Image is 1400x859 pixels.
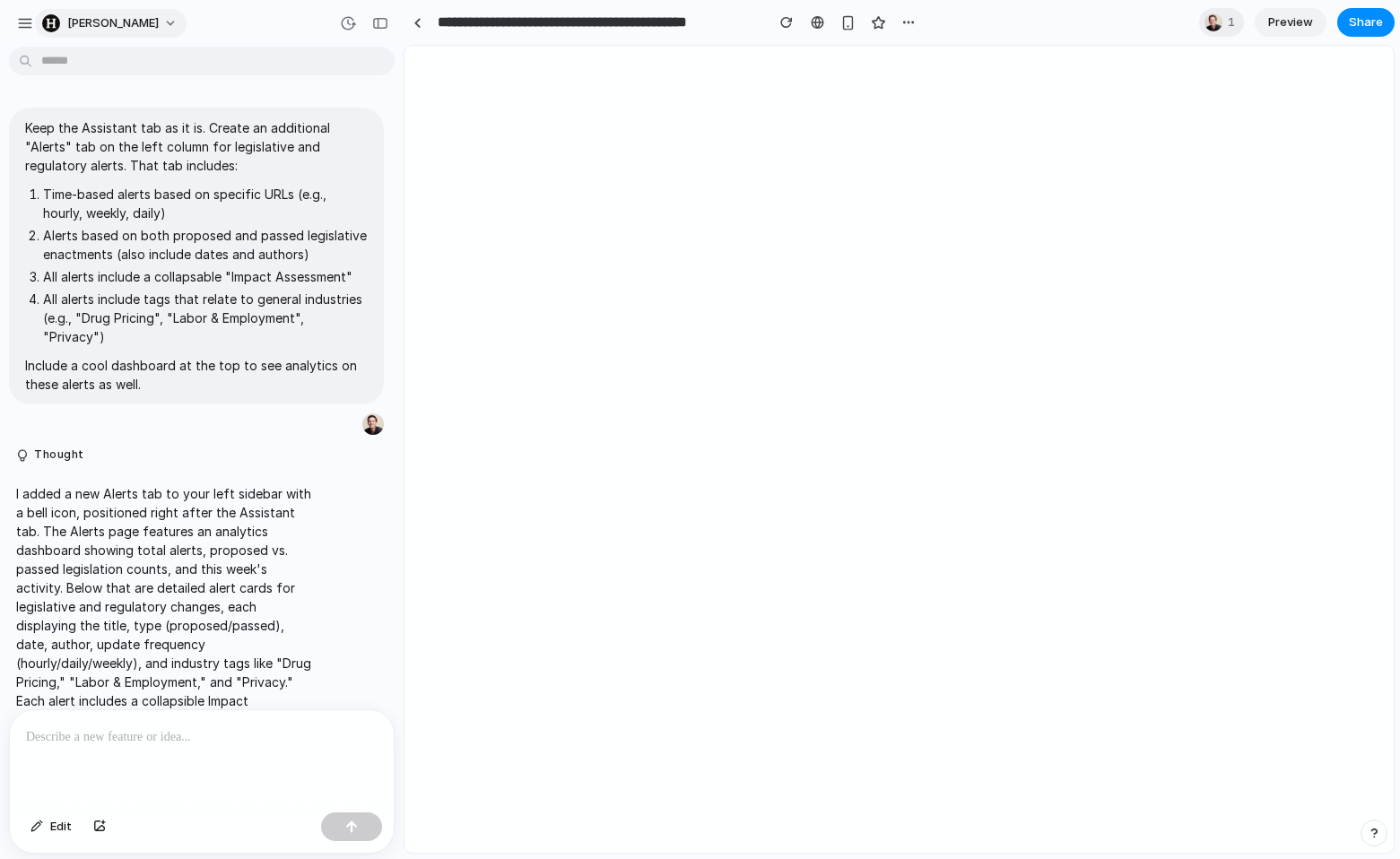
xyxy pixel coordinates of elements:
li: Alerts based on both proposed and passed legislative enactments (also include dates and authors) [43,226,368,264]
a: Preview [1255,8,1326,37]
p: Include a cool dashboard at the top to see analytics on these alerts as well. [25,356,368,394]
span: 1 [1228,13,1240,31]
button: Edit [22,812,81,841]
li: All alerts include a collapsable "Impact Assessment" [43,267,368,286]
span: Share [1349,13,1383,31]
p: I added a new Alerts tab to your left sidebar with a bell icon, positioned right after the Assist... [16,484,316,785]
span: Preview [1268,13,1313,31]
button: Share [1337,8,1395,37]
button: [PERSON_NAME] [35,9,187,38]
li: Time-based alerts based on specific URLs (e.g., hourly, weekly, daily) [43,185,368,222]
div: 1 [1199,8,1244,37]
li: All alerts include tags that relate to general industries (e.g., "Drug Pricing", "Labor & Employm... [43,290,368,346]
span: Edit [50,818,72,836]
span: [PERSON_NAME] [67,14,159,32]
p: Keep the Assistant tab as it is. Create an additional "Alerts" tab on the left column for legisla... [25,118,368,175]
